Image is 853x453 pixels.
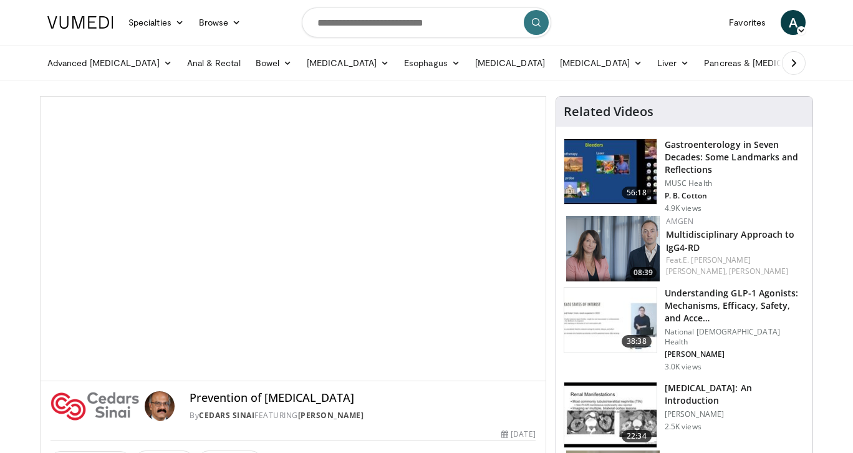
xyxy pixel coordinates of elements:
[564,104,653,119] h4: Related Videos
[781,10,806,35] a: A
[302,7,551,37] input: Search topics, interventions
[622,335,652,348] span: 38:38
[191,10,249,35] a: Browse
[566,216,660,281] a: 08:39
[666,255,802,277] div: Feat.
[552,51,650,75] a: [MEDICAL_DATA]
[665,422,701,432] p: 2.5K views
[40,51,180,75] a: Advanced [MEDICAL_DATA]
[665,362,701,372] p: 3.0K views
[180,51,248,75] a: Anal & Rectal
[145,391,175,421] img: Avatar
[564,287,805,372] a: 38:38 Understanding GLP-1 Agonists: Mechanisms, Efficacy, Safety, and Acce… National [DEMOGRAPHIC...
[665,382,805,407] h3: [MEDICAL_DATA]: An Introduction
[665,349,805,359] p: [PERSON_NAME]
[729,266,788,276] a: [PERSON_NAME]
[51,391,140,421] img: Cedars Sinai
[564,382,805,448] a: 22:34 [MEDICAL_DATA]: An Introduction [PERSON_NAME] 2.5K views
[666,228,795,253] a: Multidisciplinary Approach to IgG4-RD
[298,410,364,421] a: [PERSON_NAME]
[650,51,696,75] a: Liver
[665,327,805,347] p: National [DEMOGRAPHIC_DATA] Health
[566,216,660,281] img: 04ce378e-5681-464e-a54a-15375da35326.png.150x105_q85_crop-smart_upscale.png
[564,139,805,213] a: 56:18 Gastroenterology in Seven Decades: Some Landmarks and Reflections MUSC Health P. B. Cotton ...
[665,203,701,213] p: 4.9K views
[564,139,657,204] img: bb93d144-f14a-4ef9-9756-be2f2f3d1245.150x105_q85_crop-smart_upscale.jpg
[665,178,805,188] p: MUSC Health
[41,97,546,381] video-js: Video Player
[468,51,552,75] a: [MEDICAL_DATA]
[564,288,657,353] img: 10897e49-57d0-4dda-943f-d9cde9436bef.150x105_q85_crop-smart_upscale.jpg
[665,139,805,176] h3: Gastroenterology in Seven Decades: Some Landmarks and Reflections
[397,51,468,75] a: Esophagus
[665,409,805,419] p: [PERSON_NAME]
[622,430,652,442] span: 22:34
[630,267,657,278] span: 08:39
[190,410,535,421] div: By FEATURING
[665,287,805,324] h3: Understanding GLP-1 Agonists: Mechanisms, Efficacy, Safety, and Acce…
[47,16,113,29] img: VuMedi Logo
[696,51,842,75] a: Pancreas & [MEDICAL_DATA]
[199,410,254,421] a: Cedars Sinai
[666,216,694,226] a: Amgen
[666,255,751,276] a: E. [PERSON_NAME] [PERSON_NAME],
[299,51,397,75] a: [MEDICAL_DATA]
[564,382,657,447] img: 47980f05-c0f7-4192-9362-4cb0fcd554e5.150x105_q85_crop-smart_upscale.jpg
[665,191,805,201] p: P. B. Cotton
[248,51,299,75] a: Bowel
[721,10,773,35] a: Favorites
[121,10,191,35] a: Specialties
[190,391,535,405] h4: Prevention of [MEDICAL_DATA]
[622,187,652,199] span: 56:18
[501,429,535,440] div: [DATE]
